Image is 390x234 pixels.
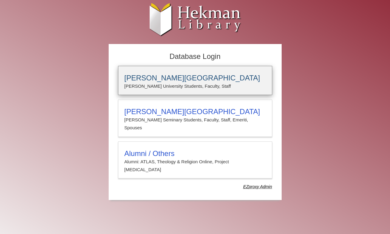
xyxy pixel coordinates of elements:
dfn: Use Alumni login [243,184,272,189]
h2: Database Login [115,50,275,63]
h3: [PERSON_NAME][GEOGRAPHIC_DATA] [124,74,266,82]
a: [PERSON_NAME][GEOGRAPHIC_DATA][PERSON_NAME] Seminary Students, Faculty, Staff, Emeriti, Spouses [118,100,272,137]
p: Alumni: ATLAS, Theology & Religion Online, Project [MEDICAL_DATA] [124,158,266,174]
h3: Alumni / Others [124,149,266,158]
h3: [PERSON_NAME][GEOGRAPHIC_DATA] [124,107,266,116]
summary: Alumni / OthersAlumni: ATLAS, Theology & Religion Online, Project [MEDICAL_DATA] [124,149,266,174]
p: [PERSON_NAME] University Students, Faculty, Staff [124,82,266,90]
p: [PERSON_NAME] Seminary Students, Faculty, Staff, Emeriti, Spouses [124,116,266,132]
a: [PERSON_NAME][GEOGRAPHIC_DATA][PERSON_NAME] University Students, Faculty, Staff [118,66,272,95]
